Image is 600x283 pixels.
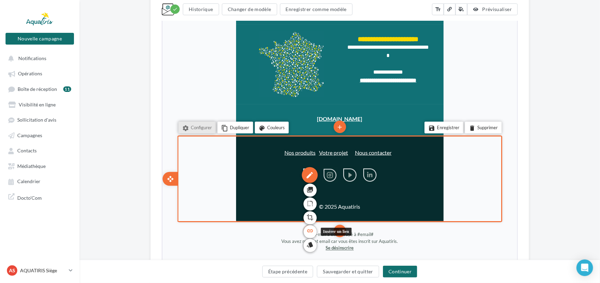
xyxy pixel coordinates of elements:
button: Prévisualiser [467,3,518,15]
span: Docto'Com [17,193,42,201]
p: Au programme : découverte de notre univers, visite du showroom et échanges conviviaux autour d'un... [89,157,265,173]
a: Calendrier [4,175,75,187]
a: Médiathèque [4,160,75,172]
a: Boîte de réception11 [4,83,75,95]
button: Nouvelle campagne [6,33,74,45]
span: Boîte de réception [18,86,57,92]
button: Changer de modèle [222,3,277,15]
p: Bonjour, [89,115,265,124]
span: l’après-midi du [DATE] [167,264,222,270]
div: Open Intercom Messenger [576,260,593,276]
a: Participer aux portes-ouvertes [129,196,226,202]
span: Médiathèque [17,163,46,169]
p: Nous serons également présents ainsi que le . [89,263,265,280]
button: Historique [183,3,219,15]
button: Continuer [383,266,417,277]
span: Visibilité en ligne [19,102,56,107]
a: Contacts [4,144,75,157]
button: Enregistrer comme modèle [280,3,353,15]
span: Calendrier [17,179,40,185]
button: Étape précédente [262,266,313,277]
a: Sollicitation d'avis [4,113,75,126]
span: Campagnes [17,132,42,138]
a: Docto'Com [4,190,75,204]
span: Notifications [18,55,46,61]
span: Venez nous rencontrer ! [155,13,199,18]
button: Sauvegarder et quitter [317,266,379,277]
span: Sollicitation d'avis [17,117,56,123]
i: text_fields [435,6,441,13]
span: Opérations [18,71,42,77]
img: En_tete_emailing.jpg [74,36,281,105]
h2: Carrefour des Gestions Locales de l'Eau [89,238,265,249]
a: Opérations [4,67,75,79]
span: Contacts [17,148,37,154]
a: Visibilité en ligne [4,98,75,111]
span: matinée portes-ouvertes [193,124,255,131]
button: text_fields [432,3,444,15]
span: AS [9,267,15,274]
a: Campagnes [4,129,75,141]
div: 11 [63,86,71,92]
button: Notifications [4,52,73,64]
i: check [172,7,178,12]
p: Nous avons le plaisir de vous inviter à une au siège , le , en parallèle du Carrefour des Gestion... [89,124,265,149]
img: c153832d-8c83-14b9-c137-c60c27c4ea8e.jpg [74,215,281,228]
span: [DATE] [201,133,219,139]
div: Modifications enregistrées [170,4,180,14]
a: AS AQUATIRIS Siège [6,264,74,277]
a: Voir la version en ligne [157,20,198,25]
p: AQUATIRIS Siège [20,267,66,274]
span: Aquatiris à [GEOGRAPHIC_DATA] [111,133,195,139]
span: Prévisualiser [482,6,512,12]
